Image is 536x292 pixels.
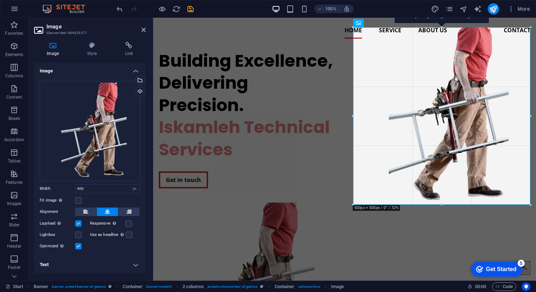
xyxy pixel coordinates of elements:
div: Get Started [21,8,51,14]
h4: Style [74,42,112,57]
button: undo [115,5,124,13]
i: Publish [489,5,497,13]
span: . banner .preset-banner-v3-genius [51,282,106,291]
h6: 100% [325,5,336,13]
p: Columns [5,73,23,79]
img: Editor Logo [41,5,94,13]
i: This element is a customizable preset [260,285,263,288]
span: . columns-box [297,282,320,291]
i: AI Writer [474,5,482,13]
label: Lightbox [40,231,75,239]
h3: Element #ed-484929371 [46,30,132,36]
h2: Image [46,23,146,30]
span: More [508,5,530,12]
button: More [505,3,533,15]
button: 100% [314,5,340,13]
p: Features [6,180,23,185]
i: Save (Ctrl+S) [186,5,195,13]
span: Click to select. Double-click to edit [183,282,204,291]
h6: Session time [468,282,486,291]
button: reload [172,5,180,13]
h4: Image [34,42,74,57]
p: Footer [8,265,21,270]
h4: Image [34,62,146,75]
span: Code [495,282,513,291]
p: Slider [9,222,20,228]
nav: breadcrumb [34,282,344,291]
button: Click here to leave preview mode and continue editing [158,5,166,13]
label: Width [40,187,75,191]
i: Design (Ctrl+Alt+Y) [431,5,439,13]
label: Use as headline [90,231,126,239]
span: . preset-columns-two-v2-genius [207,282,258,291]
button: pages [445,5,454,13]
button: design [431,5,440,13]
span: : [480,284,481,289]
button: Usercentrics [522,282,530,291]
span: 00 00 [475,282,486,291]
button: publish [488,3,499,15]
i: Reload page [172,5,180,13]
span: Click to select. Double-click to edit [331,282,344,291]
i: Navigator [459,5,468,13]
span: . banner-content [145,282,171,291]
p: Boxes [9,116,20,121]
button: Code [492,282,516,291]
span: Click to select. Double-click to edit [275,282,295,291]
h4: Link [112,42,146,57]
p: Header [7,243,21,249]
p: Favorites [5,31,23,36]
label: Alignment [40,208,75,216]
p: Images [7,201,22,206]
p: Accordion [4,137,24,143]
i: On resize automatically adjust zoom level to fit chosen device. [344,6,350,12]
div: 5 [52,1,60,9]
a: Click to cancel selection. Double-click to open Pages [6,282,23,291]
button: save [186,5,195,13]
i: Undo: Fit image (Ctrl+Z) [116,5,124,13]
div: Get Started 5 items remaining, 0% complete [6,4,57,18]
div: 500px × 500px / 0° / 32% [353,205,400,211]
p: Tables [8,158,21,164]
p: Content [6,94,22,100]
button: navigator [459,5,468,13]
p: Elements [5,52,23,57]
i: This element is a customizable preset [108,285,112,288]
label: Optimized [40,242,75,250]
button: text_generator [474,5,482,13]
label: Responsive [90,219,125,228]
label: Lazyload [40,219,75,228]
i: Pages (Ctrl+Alt+S) [445,5,453,13]
span: Click to select. Double-click to edit [123,282,143,291]
label: Fit image [40,196,75,205]
h4: Text [34,256,146,273]
div: CopyofMainIskamlehlogo-kILexo1joLS8WSlwI4PSOg.png [40,81,140,181]
span: Click to select. Double-click to edit [34,282,49,291]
